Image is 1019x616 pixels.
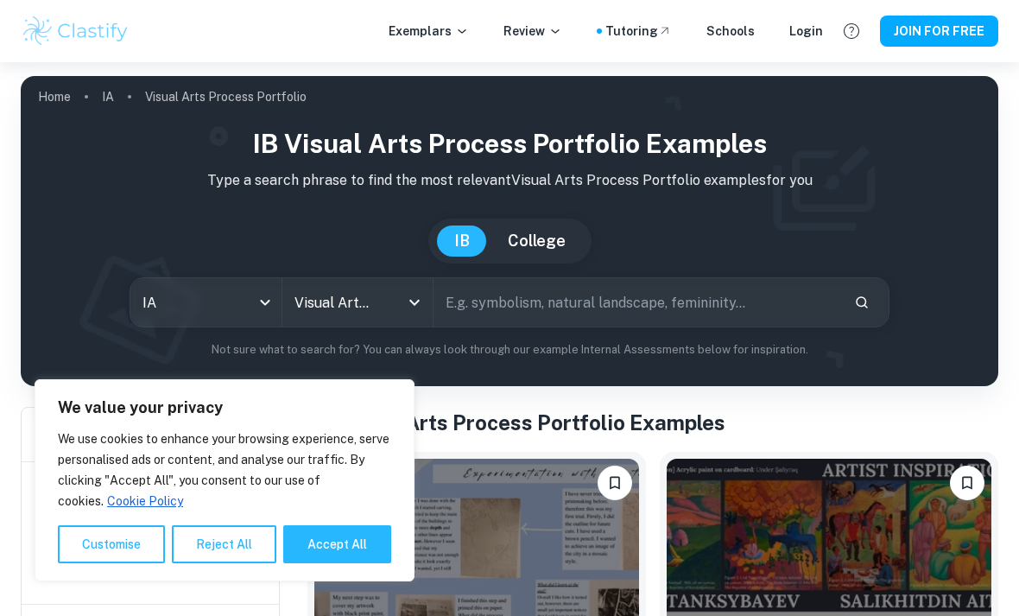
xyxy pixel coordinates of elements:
p: We value your privacy [58,397,391,418]
div: IA [130,278,282,327]
button: College [491,225,583,257]
button: Open [402,290,427,314]
button: Help and Feedback [837,16,866,46]
input: E.g. symbolism, natural landscape, femininity... [434,278,840,327]
button: Customise [58,525,165,563]
a: Schools [706,22,755,41]
button: Search [847,288,877,317]
button: IB [437,225,487,257]
button: Please log in to bookmark exemplars [950,466,984,500]
p: Not sure what to search for? You can always look through our example Internal Assessments below f... [35,341,984,359]
button: Accept All [283,525,391,563]
a: Home [38,85,71,109]
button: Please log in to bookmark exemplars [598,466,632,500]
button: Reject All [172,525,276,563]
a: Tutoring [605,22,672,41]
h1: IB Visual Arts Process Portfolio examples [35,124,984,163]
a: IA [102,85,114,109]
h1: All Visual Arts Process Portfolio Examples [307,407,998,438]
img: profile cover [21,76,998,386]
div: We value your privacy [35,379,415,581]
p: Type a search phrase to find the most relevant Visual Arts Process Portfolio examples for you [35,170,984,191]
button: JOIN FOR FREE [880,16,998,47]
p: Visual Arts Process Portfolio [145,87,307,106]
p: Exemplars [389,22,469,41]
img: Clastify logo [21,14,130,48]
a: Login [789,22,823,41]
p: Review [503,22,562,41]
a: Cookie Policy [106,493,184,509]
p: We use cookies to enhance your browsing experience, serve personalised ads or content, and analys... [58,429,391,511]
